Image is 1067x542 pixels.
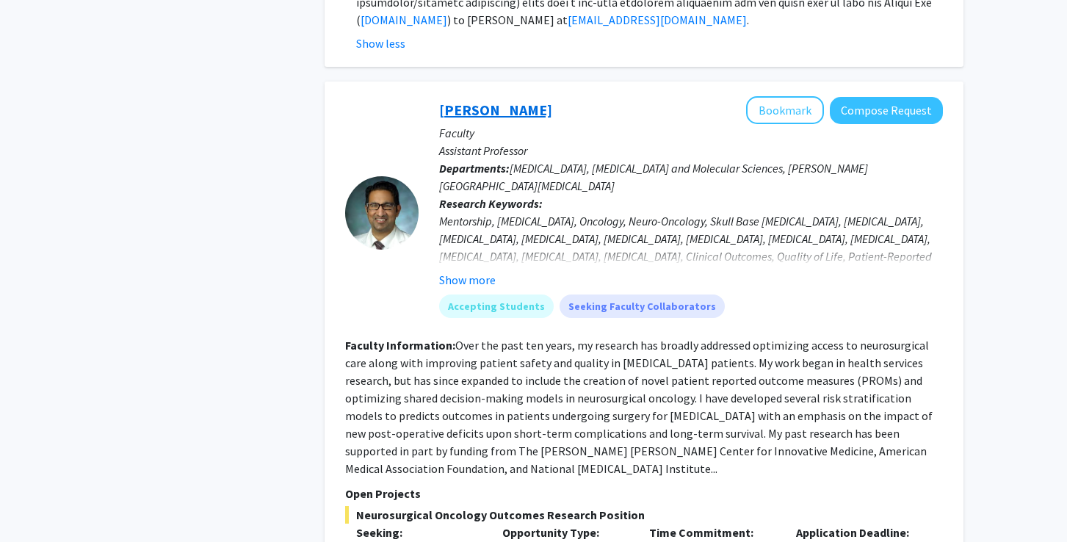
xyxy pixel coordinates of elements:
p: Faculty [439,124,943,142]
span: . [747,12,749,27]
p: Application Deadline: [796,524,921,541]
span: [MEDICAL_DATA], [MEDICAL_DATA] and Molecular Sciences, [PERSON_NAME][GEOGRAPHIC_DATA][MEDICAL_DATA] [439,161,868,193]
span: ) to [PERSON_NAME] at [447,12,568,27]
mat-chip: Seeking Faculty Collaborators [560,295,725,318]
a: [DOMAIN_NAME] [361,12,447,27]
p: Assistant Professor [439,142,943,159]
fg-read-more: Over the past ten years, my research has broadly addressed optimizing access to neurosurgical car... [345,338,933,476]
p: Time Commitment: [649,524,774,541]
a: [EMAIL_ADDRESS][DOMAIN_NAME] [568,12,747,27]
a: [PERSON_NAME] [439,101,552,119]
div: Mentorship, [MEDICAL_DATA], Oncology, Neuro-Oncology, Skull Base [MEDICAL_DATA], [MEDICAL_DATA], ... [439,212,943,318]
button: Add Raj Mukherjee to Bookmarks [746,96,824,124]
b: Departments: [439,161,510,176]
p: Open Projects [345,485,943,502]
span: Neurosurgical Oncology Outcomes Research Position [345,506,943,524]
mat-chip: Accepting Students [439,295,554,318]
button: Compose Request to Raj Mukherjee [830,97,943,124]
p: Opportunity Type: [502,524,627,541]
b: Research Keywords: [439,196,543,211]
button: Show less [356,35,405,52]
iframe: Chat [11,476,62,531]
button: Show more [439,271,496,289]
p: Seeking: [356,524,481,541]
b: Faculty Information: [345,338,455,353]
